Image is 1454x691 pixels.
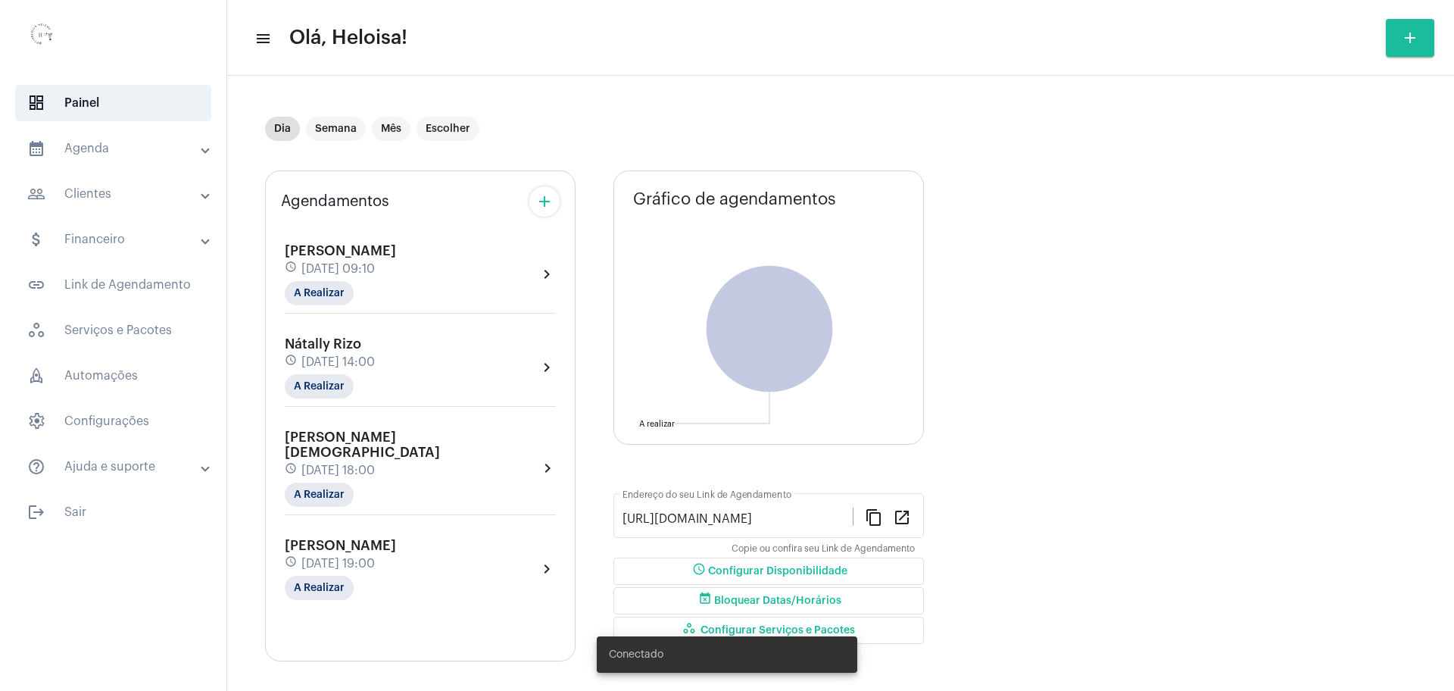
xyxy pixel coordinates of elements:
mat-panel-title: Agenda [27,139,202,158]
span: Painel [15,85,211,121]
button: Configurar Disponibilidade [613,558,924,585]
span: Link de Agendamento [15,267,211,303]
mat-icon: schedule [285,555,298,572]
mat-expansion-panel-header: sidenav iconAjuda e suporte [9,449,226,485]
span: Configurar Disponibilidade [690,566,847,577]
mat-chip: A Realizar [285,576,354,600]
mat-chip: Escolher [417,117,479,141]
text: A realizar [639,420,675,428]
mat-icon: sidenav icon [254,30,270,48]
span: [PERSON_NAME] [285,539,396,552]
mat-icon: event_busy [696,592,714,610]
mat-icon: open_in_new [893,508,911,526]
span: sidenav icon [27,321,45,339]
span: [PERSON_NAME] [285,244,396,258]
span: [DATE] 14:00 [301,355,375,369]
mat-chip: Mês [372,117,410,141]
mat-chip: A Realizar [285,483,354,507]
mat-icon: chevron_right [538,560,556,578]
mat-icon: sidenav icon [27,503,45,521]
mat-panel-title: Financeiro [27,230,202,249]
mat-icon: chevron_right [538,358,556,377]
mat-panel-title: Clientes [27,185,202,203]
span: Serviços e Pacotes [15,312,211,349]
mat-icon: sidenav icon [27,185,45,203]
mat-icon: chevron_right [538,265,556,283]
mat-expansion-panel-header: sidenav iconFinanceiro [9,221,226,258]
input: Link [622,512,853,526]
mat-icon: content_copy [865,508,883,526]
span: Gráfico de agendamentos [633,190,836,208]
mat-icon: chevron_right [538,459,556,477]
mat-icon: sidenav icon [27,276,45,294]
span: Nátally Rizo [285,337,361,351]
span: [DATE] 18:00 [301,464,375,477]
mat-icon: schedule [285,354,298,371]
span: Bloquear Datas/Horários [696,596,841,606]
mat-chip: Semana [306,117,366,141]
span: Olá, Heloisa! [289,26,407,50]
mat-expansion-panel-header: sidenav iconAgenda [9,130,226,167]
mat-icon: sidenav icon [27,230,45,249]
span: sidenav icon [27,94,45,112]
button: Bloquear Datas/Horários [613,587,924,614]
mat-hint: Copie ou confira seu Link de Agendamento [732,544,915,555]
mat-icon: add [1401,29,1419,47]
mat-chip: Dia [265,117,300,141]
span: [DATE] 09:10 [301,262,375,276]
mat-chip: A Realizar [285,281,354,305]
mat-expansion-panel-header: sidenav iconClientes [9,176,226,212]
span: [DATE] 19:00 [301,557,375,571]
span: Configurações [15,403,211,439]
span: Sair [15,494,211,530]
mat-icon: sidenav icon [27,458,45,476]
span: Automações [15,358,211,394]
mat-panel-title: Ajuda e suporte [27,458,202,476]
mat-chip: A Realizar [285,374,354,399]
img: 0d939d3e-dcd2-0964-4adc-7f8e0d1a206f.png [12,8,73,68]
span: Agendamentos [281,193,389,210]
mat-icon: sidenav icon [27,139,45,158]
span: Conectado [609,647,663,662]
mat-icon: add [535,192,554,211]
span: [PERSON_NAME][DEMOGRAPHIC_DATA] [285,430,440,459]
span: sidenav icon [27,367,45,385]
span: sidenav icon [27,412,45,430]
button: Configurar Serviços e Pacotes [613,617,924,644]
mat-icon: schedule [285,462,298,479]
mat-icon: schedule [690,562,708,580]
mat-icon: schedule [285,261,298,277]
